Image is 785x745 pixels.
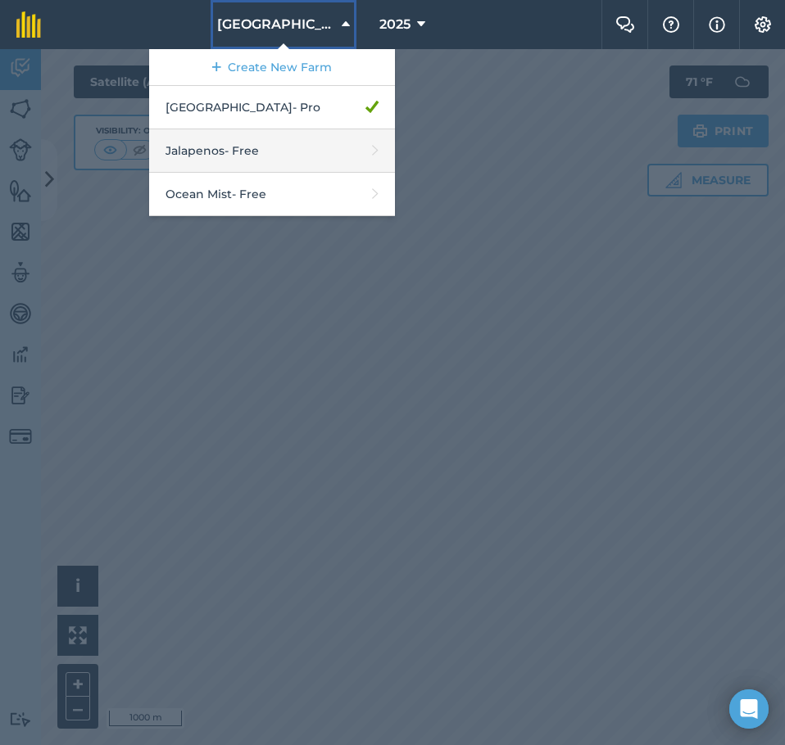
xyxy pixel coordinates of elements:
span: [GEOGRAPHIC_DATA] [217,15,335,34]
div: Open Intercom Messenger [729,689,769,729]
img: svg+xml;base64,PHN2ZyB4bWxucz0iaHR0cDovL3d3dy53My5vcmcvMjAwMC9zdmciIHdpZHRoPSIxNyIgaGVpZ2h0PSIxNy... [709,15,725,34]
img: A question mark icon [661,16,681,33]
img: A cog icon [753,16,773,33]
a: Ocean Mist- Free [149,173,395,216]
a: Create New Farm [149,49,395,86]
a: Jalapenos- Free [149,129,395,173]
a: [GEOGRAPHIC_DATA]- Pro [149,86,395,129]
img: Two speech bubbles overlapping with the left bubble in the forefront [615,16,635,33]
img: fieldmargin Logo [16,11,41,38]
span: 2025 [379,15,411,34]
